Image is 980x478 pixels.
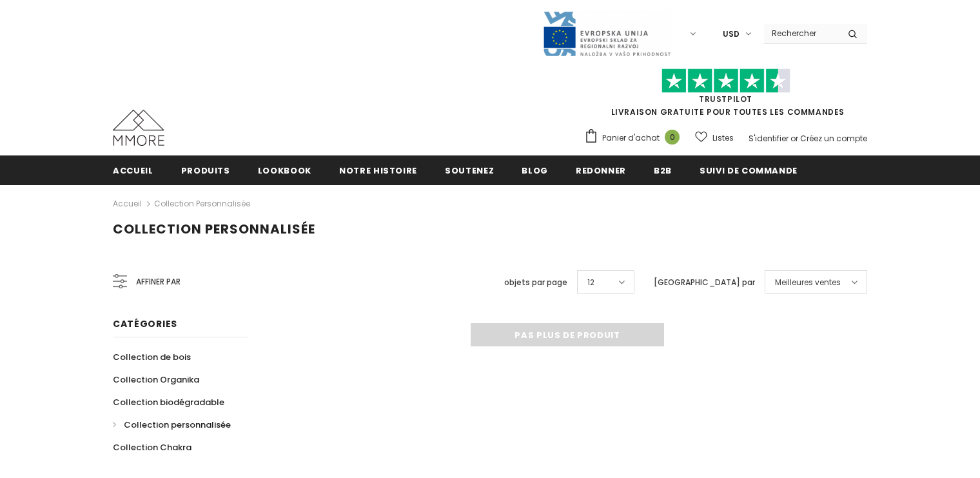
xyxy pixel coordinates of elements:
[113,155,153,184] a: Accueil
[723,28,740,41] span: USD
[113,441,191,453] span: Collection Chakra
[124,419,231,431] span: Collection personnalisée
[113,368,199,391] a: Collection Organika
[749,133,789,144] a: S'identifier
[699,94,752,105] a: TrustPilot
[700,155,798,184] a: Suivi de commande
[661,68,790,94] img: Faites confiance aux étoiles pilotes
[587,276,594,289] span: 12
[113,396,224,408] span: Collection biodégradable
[181,164,230,177] span: Produits
[576,164,626,177] span: Redonner
[136,275,181,289] span: Affiner par
[764,24,838,43] input: Search Site
[654,276,755,289] label: [GEOGRAPHIC_DATA] par
[654,155,672,184] a: B2B
[775,276,841,289] span: Meilleures ventes
[113,391,224,413] a: Collection biodégradable
[522,155,548,184] a: Blog
[445,155,494,184] a: soutenez
[504,276,567,289] label: objets par page
[584,128,686,148] a: Panier d'achat 0
[700,164,798,177] span: Suivi de commande
[258,155,311,184] a: Lookbook
[522,164,548,177] span: Blog
[154,198,250,209] a: Collection personnalisée
[113,220,315,238] span: Collection personnalisée
[790,133,798,144] span: or
[113,413,231,436] a: Collection personnalisée
[113,351,191,363] span: Collection de bois
[584,74,867,117] span: LIVRAISON GRATUITE POUR TOUTES LES COMMANDES
[113,164,153,177] span: Accueil
[445,164,494,177] span: soutenez
[113,346,191,368] a: Collection de bois
[113,373,199,386] span: Collection Organika
[602,132,660,144] span: Panier d'achat
[665,130,680,144] span: 0
[576,155,626,184] a: Redonner
[542,28,671,39] a: Javni Razpis
[800,133,867,144] a: Créez un compte
[258,164,311,177] span: Lookbook
[712,132,734,144] span: Listes
[654,164,672,177] span: B2B
[695,126,734,149] a: Listes
[339,164,417,177] span: Notre histoire
[113,196,142,212] a: Accueil
[113,436,191,459] a: Collection Chakra
[181,155,230,184] a: Produits
[113,110,164,146] img: Cas MMORE
[339,155,417,184] a: Notre histoire
[113,317,177,330] span: Catégories
[542,10,671,57] img: Javni Razpis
